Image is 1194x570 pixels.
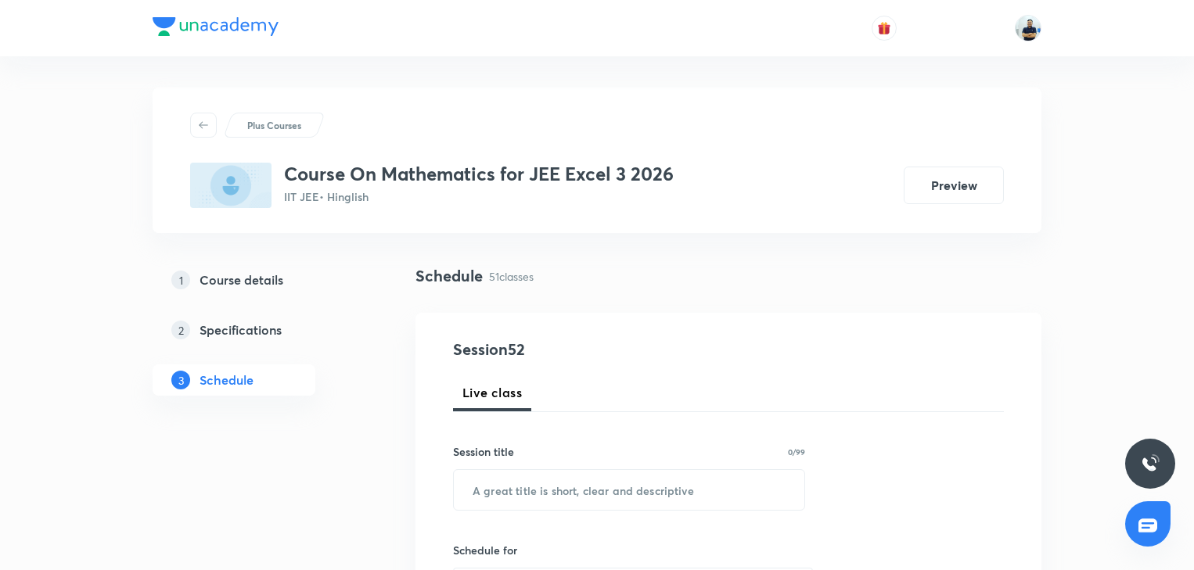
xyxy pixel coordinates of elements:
input: A great title is short, clear and descriptive [454,470,804,510]
img: 6387E9C1-8599-4451-A25A-E4670AA1035F_plus.png [190,163,272,208]
img: URVIK PATEL [1015,15,1041,41]
img: ttu [1141,454,1160,473]
p: 3 [171,371,190,389]
a: 1Course details [153,264,365,296]
h3: Course On Mathematics for JEE Excel 3 2026 [284,163,674,185]
p: IIT JEE • Hinglish [284,188,674,205]
button: Preview [904,167,1004,204]
h5: Course details [200,271,283,289]
p: 51 classes [489,268,534,285]
h4: Session 52 [453,338,739,361]
img: avatar [877,21,891,35]
a: Company Logo [153,17,279,40]
h5: Schedule [200,371,254,389]
p: Plus Courses [247,118,301,132]
button: avatar [872,16,897,41]
h4: Schedule [415,264,483,288]
p: 1 [171,271,190,289]
span: Live class [462,383,522,402]
h5: Specifications [200,321,282,339]
p: 2 [171,321,190,339]
p: 0/99 [788,448,805,456]
h6: Session title [453,443,514,460]
h6: Schedule for [453,542,805,558]
a: 2Specifications [153,314,365,346]
img: Company Logo [153,17,279,36]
